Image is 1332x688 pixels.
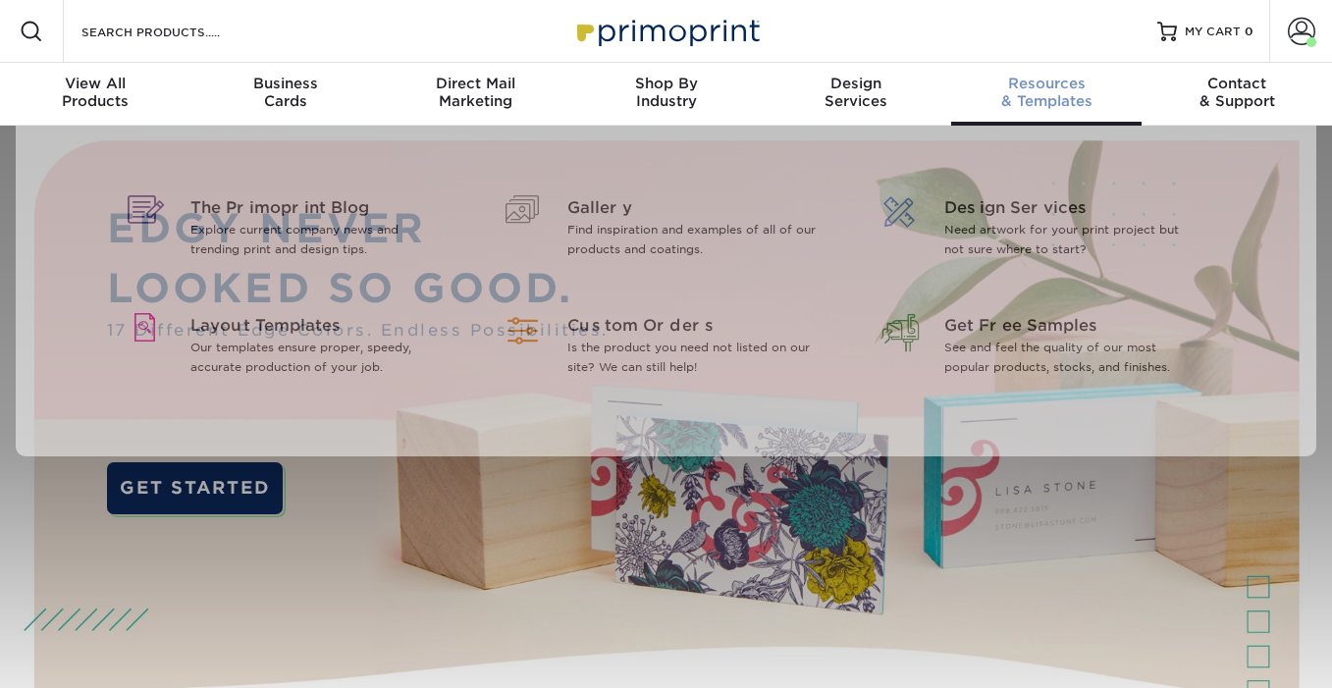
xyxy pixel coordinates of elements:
[567,338,822,377] p: Is the product you need not listed on our site? We can still help!
[381,75,571,92] span: Direct Mail
[116,173,463,291] a: The Primoprint Blog Explore current company news and trending print and design tips.
[381,63,571,126] a: Direct MailMarketing
[951,63,1142,126] a: Resources& Templates
[493,173,840,291] a: Gallery Find inspiration and examples of all of our products and coatings.
[493,291,840,408] a: Custom Orders Is the product you need not listed on our site? We can still help!
[571,63,762,126] a: Shop ByIndustry
[1142,75,1332,110] div: & Support
[944,338,1199,377] p: See and feel the quality of our most popular products, stocks, and finishes.
[951,75,1142,110] div: & Templates
[1142,63,1332,126] a: Contact& Support
[80,20,271,43] input: SEARCH PRODUCTS.....
[571,75,762,110] div: Industry
[1245,25,1253,38] span: 0
[190,63,381,126] a: BusinessCards
[567,196,822,220] span: Gallery
[761,63,951,126] a: DesignServices
[1142,75,1332,92] span: Contact
[870,173,1217,291] a: Design Services Need artwork for your print project but not sure where to start?
[567,220,822,259] p: Find inspiration and examples of all of our products and coatings.
[190,75,381,110] div: Cards
[190,196,445,220] span: The Primoprint Blog
[190,220,445,259] p: Explore current company news and trending print and design tips.
[116,291,463,408] a: Layout Templates Our templates ensure proper, speedy, accurate production of your job.
[761,75,951,110] div: Services
[190,338,445,377] p: Our templates ensure proper, speedy, accurate production of your job.
[870,291,1217,408] a: Get Free Samples See and feel the quality of our most popular products, stocks, and finishes.
[381,75,571,110] div: Marketing
[567,314,822,338] span: Custom Orders
[951,75,1142,92] span: Resources
[571,75,762,92] span: Shop By
[944,220,1199,259] p: Need artwork for your print project but not sure where to start?
[568,10,765,52] img: Primoprint
[761,75,951,92] span: Design
[1185,24,1241,40] span: MY CART
[190,75,381,92] span: Business
[190,314,445,338] span: Layout Templates
[944,196,1199,220] span: Design Services
[944,314,1199,338] span: Get Free Samples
